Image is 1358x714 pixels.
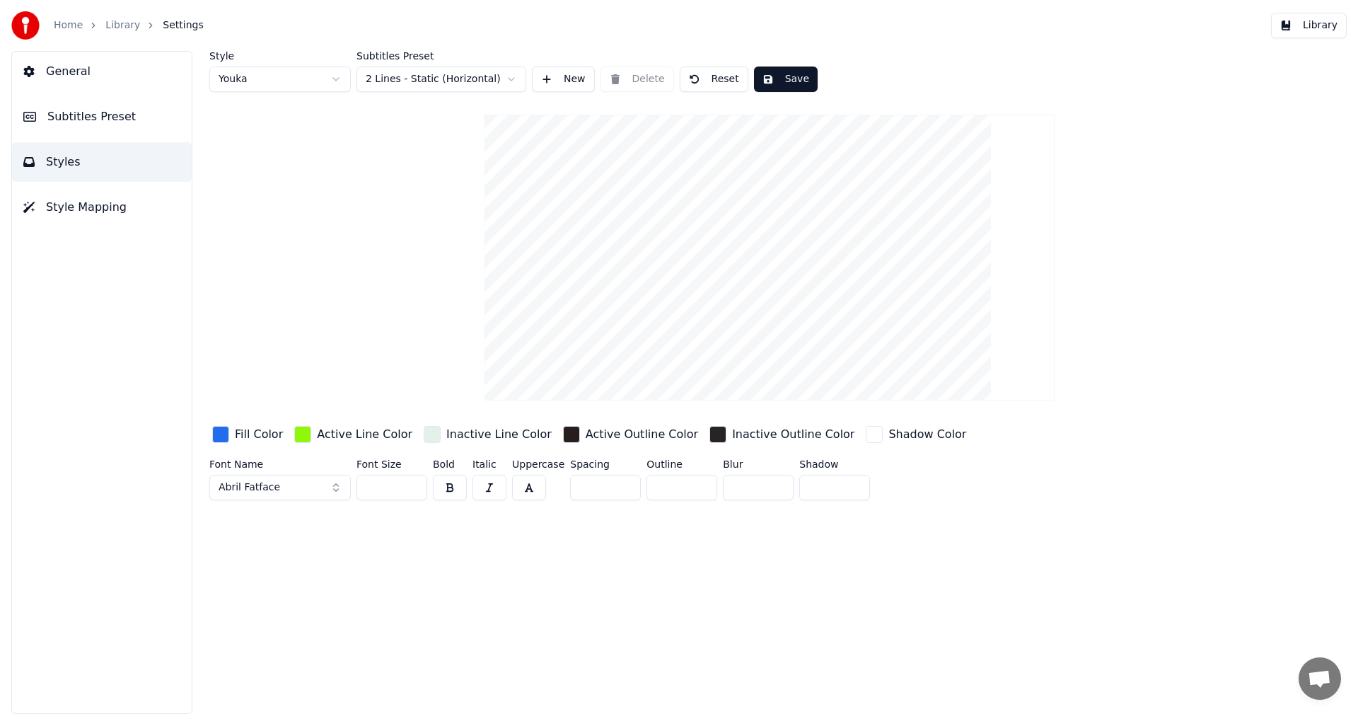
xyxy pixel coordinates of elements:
[209,459,351,469] label: Font Name
[235,426,283,443] div: Fill Color
[12,188,192,227] button: Style Mapping
[1271,13,1347,38] button: Library
[570,459,641,469] label: Spacing
[472,459,506,469] label: Italic
[723,459,794,469] label: Blur
[46,63,91,80] span: General
[560,423,701,446] button: Active Outline Color
[512,459,564,469] label: Uppercase
[47,108,136,125] span: Subtitles Preset
[163,18,203,33] span: Settings
[46,154,81,171] span: Styles
[863,423,969,446] button: Shadow Color
[291,423,415,446] button: Active Line Color
[356,51,526,61] label: Subtitles Preset
[209,423,286,446] button: Fill Color
[12,142,192,182] button: Styles
[433,459,467,469] label: Bold
[754,67,818,92] button: Save
[799,459,870,469] label: Shadow
[54,18,204,33] nav: breadcrumb
[46,199,127,216] span: Style Mapping
[1299,657,1341,700] div: 채팅 열기
[532,67,595,92] button: New
[586,426,698,443] div: Active Outline Color
[105,18,140,33] a: Library
[707,423,857,446] button: Inactive Outline Color
[209,51,351,61] label: Style
[12,52,192,91] button: General
[732,426,854,443] div: Inactive Outline Color
[646,459,717,469] label: Outline
[680,67,748,92] button: Reset
[54,18,83,33] a: Home
[888,426,966,443] div: Shadow Color
[356,459,427,469] label: Font Size
[11,11,40,40] img: youka
[12,97,192,137] button: Subtitles Preset
[219,480,280,495] span: Abril Fatface
[421,423,555,446] button: Inactive Line Color
[446,426,552,443] div: Inactive Line Color
[317,426,412,443] div: Active Line Color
